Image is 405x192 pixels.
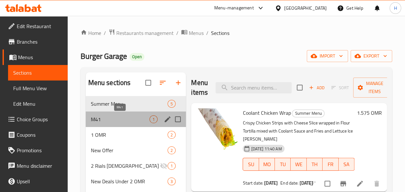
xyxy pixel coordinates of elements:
svg: Inactive section [160,162,168,170]
h2: Menu items [191,78,208,97]
span: Burger Garage [81,49,127,63]
span: Upsell [17,177,63,185]
span: Promotions [17,146,63,154]
span: New Deals Under 2 OMR [91,177,168,185]
span: import [312,52,343,60]
span: WE [293,160,304,169]
span: Manage items [358,80,391,96]
div: 2 Rials Iftar [91,162,160,170]
button: export [351,50,392,62]
span: 3 [168,178,175,185]
a: Menu disclaimer [3,158,68,174]
span: 1 OMR [91,131,168,139]
div: New Deals Under 2 OMR3 [86,174,186,189]
li: / [104,29,106,37]
span: Select section first [327,83,353,93]
nav: breadcrumb [81,29,392,37]
button: FR [323,158,338,171]
button: SU [243,158,259,171]
span: SA [341,160,352,169]
h6: 1.575 OMR [357,108,382,117]
span: Edit Restaurant [17,22,63,30]
span: Restaurants management [116,29,174,37]
button: delete [369,176,384,191]
button: Add section [170,75,186,91]
span: Select to update [321,177,334,190]
div: Summer Menu5 [86,96,186,112]
a: Coupons [3,127,68,143]
span: Edit Menu [13,100,63,108]
span: Start date: [243,179,263,187]
a: Sections [8,65,68,80]
span: Sections [13,69,63,77]
span: TU [277,160,288,169]
span: [DATE] 11:40 AM [248,146,284,152]
span: Sort sections [155,75,170,91]
button: import [307,50,348,62]
span: Open [130,54,144,59]
div: [GEOGRAPHIC_DATA] [284,5,327,12]
span: Summer Menu [292,110,324,117]
div: items [168,162,176,170]
button: Branch-specific-item [335,176,351,191]
a: Restaurants management [109,29,174,37]
div: 1 OMR2 [86,127,186,143]
span: Add [308,84,325,91]
div: Menu-management [214,4,254,12]
span: M41 [91,115,150,123]
a: Branches [3,34,68,49]
li: / [206,29,208,37]
button: TH [307,158,323,171]
b: [DATE] [264,179,278,187]
span: Menu disclaimer [17,162,63,170]
div: items [168,177,176,185]
span: 5 [168,101,175,107]
span: SU [246,160,256,169]
h2: Menu sections [88,78,131,88]
div: items [168,131,176,139]
span: 1 [150,116,157,123]
span: 2 [168,132,175,138]
a: Edit Restaurant [3,18,68,34]
div: items [168,100,176,108]
div: Summer Menu [292,110,324,117]
span: 2 [168,147,175,154]
div: Open [130,53,144,61]
button: SA [339,158,354,171]
span: Summer Menu [91,100,168,108]
a: Choice Groups [3,112,68,127]
button: WE [291,158,306,171]
span: 1 [168,163,175,169]
div: New Offer2 [86,143,186,158]
p: Crispy Chicken Strips with Cheese Slice wrapped in Flour Tortilla mixed with Coolant Sauce and Fr... [243,119,354,143]
span: Full Menu View [13,84,63,92]
input: search [216,82,292,93]
a: Upsell [3,174,68,189]
span: export [356,52,387,60]
span: Menus [189,29,204,37]
span: H [394,5,397,12]
button: edit [163,114,172,124]
a: Menus [181,29,204,37]
span: Coupons [17,131,63,139]
span: Coolant Chicken Wrap [243,108,291,118]
img: Coolant Chicken Wrap [196,108,237,150]
div: items [168,146,176,154]
div: M411edit [86,112,186,127]
span: End date: [280,179,298,187]
span: Select all sections [141,76,155,90]
button: MO [259,158,275,171]
a: Menus [3,49,68,65]
span: New Offer [91,146,168,154]
a: Full Menu View [8,80,68,96]
span: 2 Rials [DEMOGRAPHIC_DATA] [91,162,160,170]
button: Add [306,83,327,93]
button: TU [275,158,291,171]
span: Select section [293,81,306,94]
a: Edit menu item [356,180,364,187]
a: Home [81,29,101,37]
span: Sections [211,29,229,37]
